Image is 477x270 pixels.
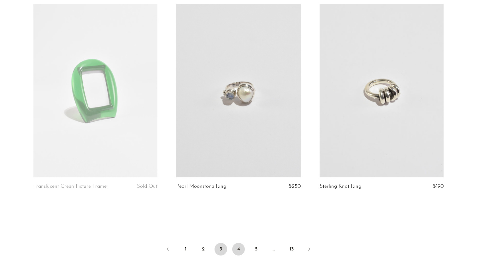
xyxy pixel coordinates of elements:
a: Translucent Green Picture Frame [33,184,107,189]
a: Pearl Moonstone Ring [176,184,226,189]
a: 1 [179,243,192,256]
a: Sterling Knot Ring [320,184,361,189]
a: 2 [197,243,209,256]
span: … [268,243,280,256]
a: Previous [162,243,174,257]
a: 5 [250,243,262,256]
a: 13 [285,243,298,256]
span: $250 [289,184,301,189]
span: $190 [433,184,444,189]
a: Next [303,243,315,257]
span: 3 [215,243,227,256]
a: 4 [232,243,245,256]
span: Sold Out [137,184,157,189]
